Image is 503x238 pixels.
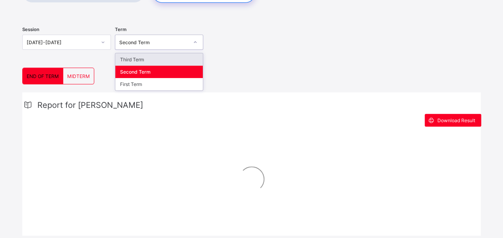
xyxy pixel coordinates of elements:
[37,100,143,110] span: Report for [PERSON_NAME]
[115,53,203,66] div: Third Term
[119,39,189,45] div: Second Term
[27,73,59,79] span: END OF TERM
[115,27,126,32] span: Term
[22,27,39,32] span: Session
[27,39,96,45] div: [DATE]-[DATE]
[115,78,203,90] div: First Term
[115,66,203,78] div: Second Term
[67,73,90,79] span: MIDTERM
[437,117,475,123] span: Download Result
